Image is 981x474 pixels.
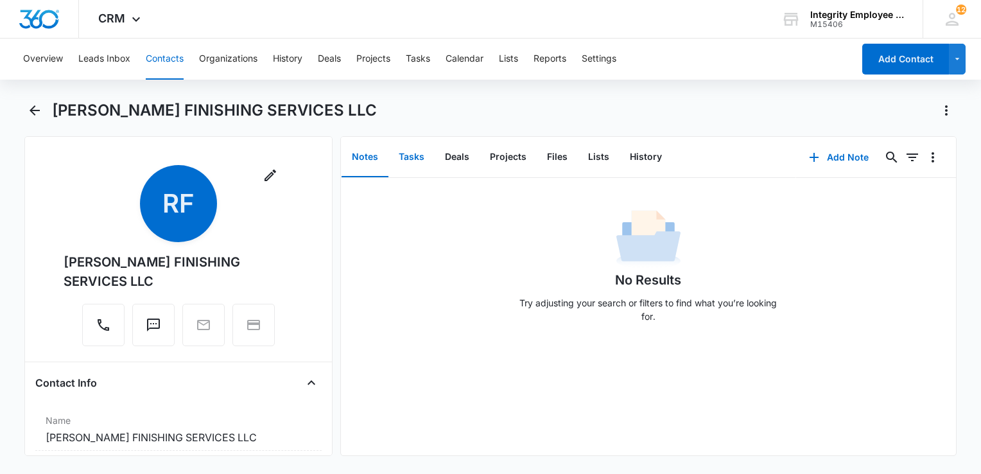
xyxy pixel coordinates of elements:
[199,39,257,80] button: Organizations
[301,373,322,393] button: Close
[902,147,923,168] button: Filters
[537,137,578,177] button: Files
[582,39,616,80] button: Settings
[810,10,904,20] div: account name
[98,12,125,25] span: CRM
[46,414,311,427] label: Name
[435,137,480,177] button: Deals
[923,147,943,168] button: Overflow Menu
[23,39,63,80] button: Overview
[446,39,483,80] button: Calendar
[318,39,341,80] button: Deals
[862,44,949,75] button: Add Contact
[46,430,311,445] dd: [PERSON_NAME] FINISHING SERVICES LLC
[146,39,184,80] button: Contacts
[810,20,904,29] div: account id
[132,304,175,346] button: Text
[356,39,390,80] button: Projects
[956,4,966,15] div: notifications count
[616,206,681,270] img: No Data
[82,304,125,346] button: Call
[796,142,881,173] button: Add Note
[620,137,672,177] button: History
[514,296,783,323] p: Try adjusting your search or filters to find what you’re looking for.
[78,39,130,80] button: Leads Inbox
[936,100,957,121] button: Actions
[881,147,902,168] button: Search...
[82,324,125,335] a: Call
[52,101,377,120] h1: [PERSON_NAME] FINISHING SERVICES LLC
[534,39,566,80] button: Reports
[406,39,430,80] button: Tasks
[132,324,175,335] a: Text
[35,408,322,451] div: Name[PERSON_NAME] FINISHING SERVICES LLC
[956,4,966,15] span: 12
[24,100,44,121] button: Back
[578,137,620,177] button: Lists
[388,137,435,177] button: Tasks
[615,270,681,290] h1: No Results
[64,252,293,291] div: [PERSON_NAME] FINISHING SERVICES LLC
[342,137,388,177] button: Notes
[140,165,217,242] span: RF
[273,39,302,80] button: History
[480,137,537,177] button: Projects
[499,39,518,80] button: Lists
[35,375,97,391] h4: Contact Info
